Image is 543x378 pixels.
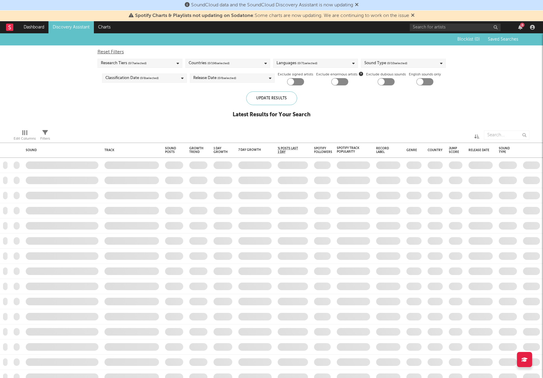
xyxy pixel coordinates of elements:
[484,131,529,140] input: Search...
[191,3,353,8] span: SoundCloud data and the SoundCloud Discovery Assistant is now updating
[135,13,253,18] span: Spotify Charts & Playlists not updating on Sodatone
[101,60,147,67] div: Research Tiers
[488,37,519,41] span: Saved Searches
[135,13,409,18] span: : Some charts are now updating. We are continuing to work on the issue
[94,21,115,33] a: Charts
[499,147,510,154] div: Sound Type
[475,37,480,41] span: ( 0 )
[48,21,94,33] a: Discovery Assistant
[359,71,363,77] button: Exclude enormous artists
[449,147,459,154] div: Jump Score
[128,60,147,67] span: ( 0 / 7 selected)
[428,148,442,152] div: Country
[165,147,176,154] div: Sound Posts
[278,71,313,78] label: Exclude signed artists
[486,37,519,42] button: Saved Searches
[14,128,36,145] div: Edit Columns
[457,37,480,41] span: Blocklist
[26,148,95,152] div: Sound
[238,148,263,152] div: 7 Day Growth
[387,60,407,67] span: ( 0 / 10 selected)
[278,147,299,154] span: % Posts Last 1 Day
[376,147,391,154] div: Record Label
[14,135,36,142] div: Edit Columns
[105,75,159,82] div: Classification Date
[364,60,407,67] div: Sound Type
[314,147,332,154] div: Spotify Followers
[19,21,48,33] a: Dashboard
[410,24,501,31] input: Search for artists
[207,60,230,67] span: ( 0 / 196 selected)
[104,148,156,152] div: Track
[217,75,236,82] span: ( 0 / 6 selected)
[189,147,204,154] div: Growth Trend
[98,48,446,56] div: Reset Filters
[193,75,236,82] div: Release Date
[189,60,230,67] div: Countries
[520,23,525,27] div: 6
[366,71,406,78] label: Exclude dubious sounds
[214,147,228,154] div: 1 Day Growth
[409,71,441,78] label: English sounds only
[40,128,50,145] div: Filters
[276,60,317,67] div: Languages
[406,148,417,152] div: Genre
[337,146,361,154] div: Spotify Track Popularity
[518,25,522,30] button: 6
[233,111,310,118] div: Latest Results for Your Search
[411,13,415,18] span: Dismiss
[316,71,363,78] span: Exclude enormous artists
[469,148,490,152] div: Release Date
[355,3,359,8] span: Dismiss
[40,135,50,142] div: Filters
[246,91,297,105] div: Update Results
[297,60,317,67] span: ( 0 / 71 selected)
[140,75,159,82] span: ( 0 / 8 selected)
